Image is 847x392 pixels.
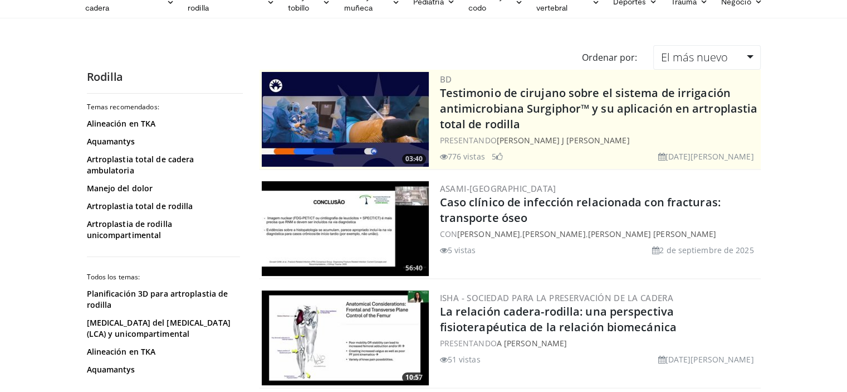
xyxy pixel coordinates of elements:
font: Alineación en TKA [87,346,156,357]
a: [PERSON_NAME] [457,229,520,239]
font: [MEDICAL_DATA] del [MEDICAL_DATA] (LCA) y unicompartimental [87,317,231,339]
font: 5 [492,151,496,162]
a: ASAMI-[GEOGRAPHIC_DATA] [440,183,556,194]
font: Rodilla [87,69,124,84]
font: Temas recomendados: [87,102,159,112]
a: La relación cadera-rodilla: una perspectiva fisioterapéutica de la relación biomecánica [440,304,677,335]
font: PRESENTANDO [440,135,497,146]
a: Testimonio de cirujano sobre el sistema de irrigación antimicrobiana Surgiphor™ y su aplicación e... [440,85,758,132]
font: Alineación en TKA [87,118,156,129]
img: 70422da6-974a-44ac-bf9d-78c82a89d891.300x170_q85_crop-smart_upscale.jpg [262,72,429,167]
a: Aquamantys [87,364,237,375]
a: [PERSON_NAME] [522,229,585,239]
font: 776 vistas [448,151,485,162]
font: 2 de septiembre de 2025 [659,245,753,255]
font: Todos los temas: [87,272,140,282]
a: Alineación en TKA [87,346,237,357]
font: Planificación 3D para artroplastia de rodilla [87,288,228,310]
font: Artroplastia de rodilla unicompartimental [87,219,172,240]
a: ISHA - Sociedad para la Preservación de la Cadera [440,292,674,303]
font: El más nuevo [660,50,727,65]
a: Manejo del dolor [87,183,237,194]
font: 10:57 [405,372,423,382]
a: [PERSON_NAME] J [PERSON_NAME] [497,135,630,146]
font: Aquamantys [87,136,135,147]
a: Caso clínico de infección relacionada con fracturas: transporte óseo [440,195,721,225]
font: Artroplastia total de cadera ambulatoria [87,154,194,176]
img: 7827b68c-edda-4073-a757-b2e2fb0a5246.300x170_q85_crop-smart_upscale.jpg [262,181,429,276]
a: [PERSON_NAME] [PERSON_NAME] [588,229,717,239]
a: A [PERSON_NAME] [497,338,567,349]
a: 03:40 [262,72,429,167]
a: Planificación 3D para artroplastia de rodilla [87,288,237,311]
font: Ordenar por: [581,51,637,64]
font: [DATE][PERSON_NAME] [665,151,754,162]
font: Aquamantys [87,364,135,375]
font: PRESENTANDO [440,338,497,349]
a: Artroplastia de rodilla unicompartimental [87,219,237,241]
font: [DATE][PERSON_NAME] [665,354,754,365]
font: 56:40 [405,263,423,273]
a: 56:40 [262,181,429,276]
font: 03:40 [405,154,423,163]
a: Artroplastia total de rodilla [87,201,237,212]
font: Artroplastia total de rodilla [87,201,193,211]
a: BD [440,74,452,85]
font: 5 vistas [448,245,476,255]
font: , [520,229,522,239]
font: CON [440,229,457,239]
a: Aquamantys [87,136,237,147]
a: El más nuevo [653,45,760,70]
font: , [586,229,588,239]
a: [MEDICAL_DATA] del [MEDICAL_DATA] (LCA) y unicompartimental [87,317,237,340]
a: Alineación en TKA [87,118,237,129]
font: 51 vistas [448,354,481,365]
a: Artroplastia total de cadera ambulatoria [87,154,237,176]
font: Manejo del dolor [87,183,153,193]
img: 292c1307-4274-4cce-a4ae-b6cd8cf7e8aa.300x170_q85_crop-smart_upscale.jpg [262,291,429,385]
a: 10:57 [262,291,429,385]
